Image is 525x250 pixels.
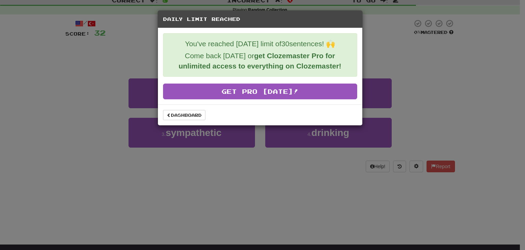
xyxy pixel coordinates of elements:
[169,39,352,49] p: You've reached [DATE] limit of 30 sentences! 🙌
[163,110,205,120] a: Dashboard
[169,51,352,71] p: Come back [DATE] or
[163,84,357,99] a: Get Pro [DATE]!
[178,52,341,70] strong: get Clozemaster Pro for unlimited access to everything on Clozemaster!
[163,16,357,23] h5: Daily Limit Reached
